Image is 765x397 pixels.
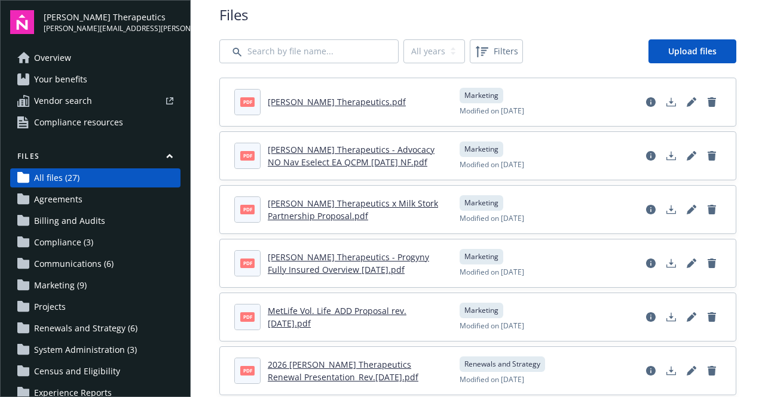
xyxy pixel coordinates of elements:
[34,168,79,187] span: All files (27)
[268,251,429,275] a: [PERSON_NAME] Therapeutics - Progyny Fully Insured Overview [DATE].pdf
[34,211,105,230] span: Billing and Audits
[219,5,736,25] span: Files
[268,305,406,329] a: MetLife Vol. Life_ADD Proposal rev.[DATE].pdf
[470,39,523,63] button: Filters
[34,319,137,338] span: Renewals and Strategy (6)
[10,151,180,166] button: Files
[10,190,180,209] a: Agreements
[702,200,721,219] a: Delete document
[10,91,180,110] a: Vendor search
[34,190,82,209] span: Agreements
[682,254,701,273] a: Edit document
[10,10,34,34] img: navigator-logo.svg
[662,146,681,165] a: Download document
[662,93,681,112] a: Download document
[10,319,180,338] a: Renewals and Strategy (6)
[682,146,701,165] a: Edit document
[240,97,255,106] span: pdf
[240,151,255,160] span: pdf
[682,93,701,112] a: Edit document
[472,42,521,61] span: Filters
[34,276,87,295] span: Marketing (9)
[494,45,518,57] span: Filters
[34,48,71,67] span: Overview
[464,359,540,370] span: Renewals and Strategy
[668,45,717,57] span: Upload files
[34,233,93,252] span: Compliance (3)
[10,233,180,252] a: Compliance (3)
[34,113,123,132] span: Compliance resources
[219,39,399,63] input: Search by file name...
[240,366,255,375] span: pdf
[662,200,681,219] a: Download document
[662,254,681,273] a: Download document
[702,361,721,380] a: Delete document
[682,361,701,380] a: Edit document
[464,305,498,316] span: Marketing
[702,307,721,327] a: Delete document
[34,362,120,381] span: Census and Eligibility
[641,254,660,273] a: View file details
[240,258,255,267] span: pdf
[702,254,721,273] a: Delete document
[10,340,180,359] a: System Administration (3)
[34,340,137,359] span: System Administration (3)
[641,307,660,327] a: View file details
[662,361,681,380] a: Download document
[648,39,736,63] a: Upload files
[44,23,180,34] span: [PERSON_NAME][EMAIL_ADDRESS][PERSON_NAME][DOMAIN_NAME]
[662,307,681,327] a: Download document
[34,297,66,316] span: Projects
[268,96,406,107] a: [PERSON_NAME] Therapeutics.pdf
[10,70,180,89] a: Your benefits
[464,144,498,155] span: Marketing
[10,211,180,230] a: Billing and Audits
[460,374,524,385] span: Modified on [DATE]
[641,146,660,165] a: View file details
[641,200,660,219] a: View file details
[268,359,418,383] a: 2026 [PERSON_NAME] Therapeutics Renewal Presentation_Rev.[DATE].pdf
[240,312,255,321] span: pdf
[460,321,524,331] span: Modified on [DATE]
[34,254,114,273] span: Communications (6)
[702,93,721,112] a: Delete document
[682,307,701,327] a: Edit document
[464,198,498,208] span: Marketing
[460,213,524,224] span: Modified on [DATE]
[10,297,180,316] a: Projects
[460,267,524,278] span: Modified on [DATE]
[268,198,438,221] a: [PERSON_NAME] Therapeutics x Milk Stork Partnership Proposal.pdf
[682,200,701,219] a: Edit document
[460,159,524,170] span: Modified on [DATE]
[240,205,255,214] span: pdf
[10,48,180,67] a: Overview
[10,276,180,295] a: Marketing (9)
[268,144,434,168] a: [PERSON_NAME] Therapeutics - Advocacy NO Nav Eselect EA QCPM [DATE] NF.pdf
[10,113,180,132] a: Compliance resources
[44,11,180,23] span: [PERSON_NAME] Therapeutics
[34,91,92,110] span: Vendor search
[10,168,180,187] a: All files (27)
[464,90,498,101] span: Marketing
[702,146,721,165] a: Delete document
[460,106,524,116] span: Modified on [DATE]
[34,70,87,89] span: Your benefits
[44,10,180,34] button: [PERSON_NAME] Therapeutics[PERSON_NAME][EMAIL_ADDRESS][PERSON_NAME][DOMAIN_NAME]
[464,251,498,262] span: Marketing
[641,93,660,112] a: View file details
[10,254,180,273] a: Communications (6)
[641,361,660,380] a: View file details
[10,362,180,381] a: Census and Eligibility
